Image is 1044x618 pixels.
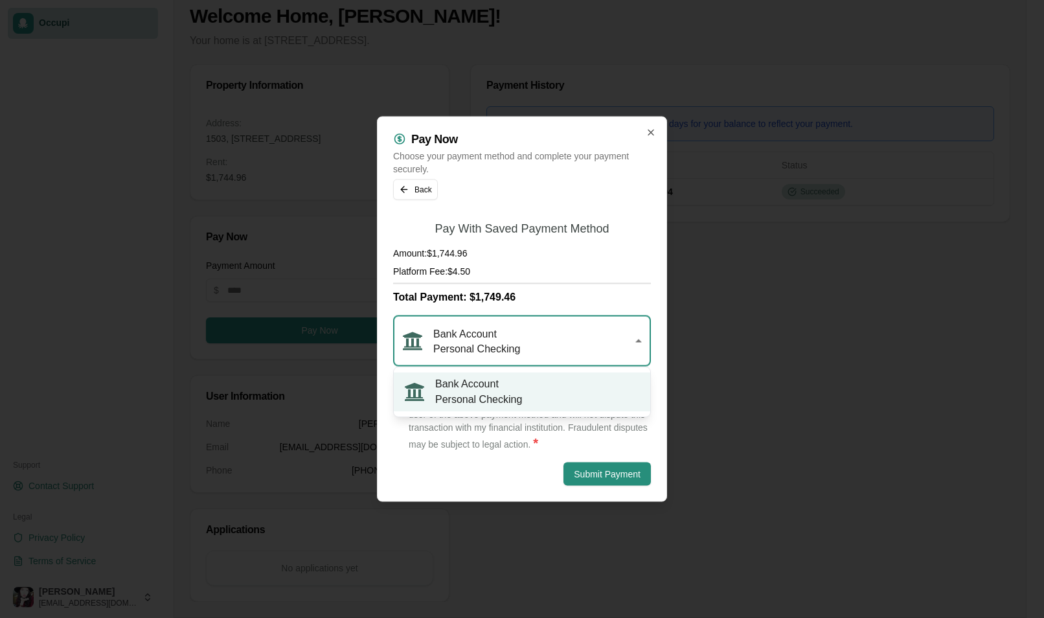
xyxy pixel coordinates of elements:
[393,265,651,278] h4: Platform Fee: $4.50
[393,179,438,200] button: Back
[411,133,458,145] h2: Pay Now
[433,326,520,341] span: Bank Account
[393,247,651,260] h4: Amount: $1,744.96
[393,290,651,305] h3: Total Payment: $1,749.46
[393,150,651,176] p: Choose your payment method and complete your payment securely.
[435,221,609,236] h2: Pay With Saved Payment Method
[409,382,651,452] label: I authorize Occupi, Inc., to charge my payment method the total payment amount above. I certify I...
[433,341,520,356] span: Personal Checking
[563,463,651,486] button: Submit Payment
